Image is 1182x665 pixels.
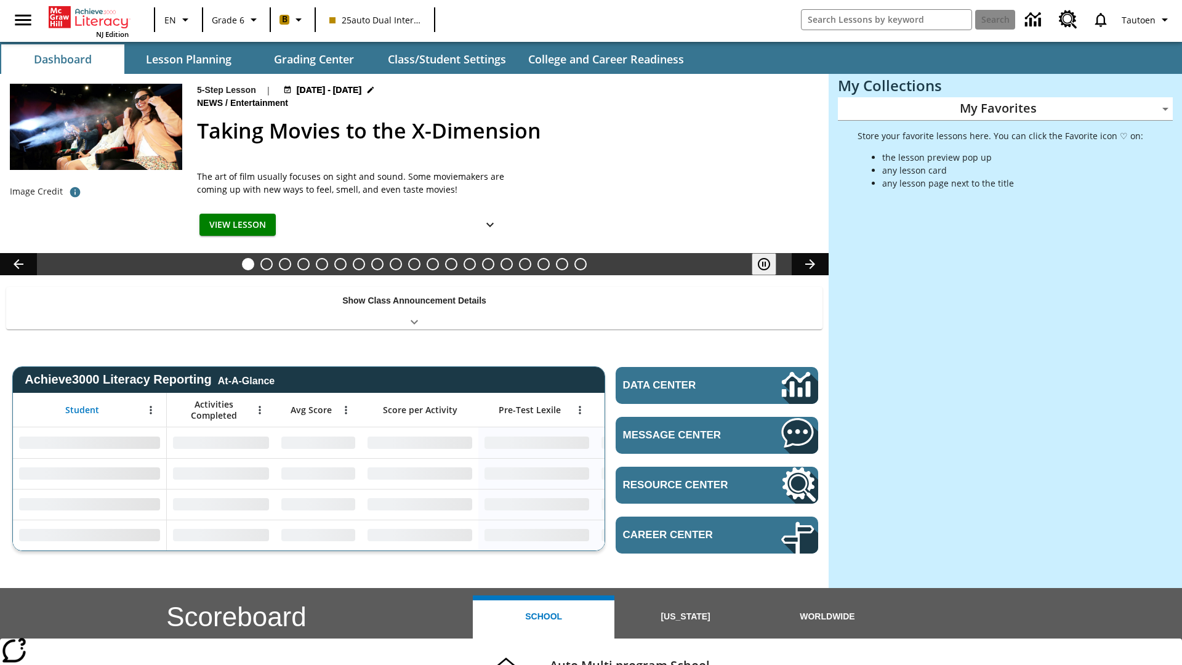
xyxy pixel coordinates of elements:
[342,294,486,307] p: Show Class Announcement Details
[316,258,328,270] button: Slide 5 Do You Want Fries With That?
[252,44,376,74] button: Grading Center
[519,258,531,270] button: Slide 16 Hooray for Constitution Day!
[282,12,287,27] span: B
[623,379,739,392] span: Data Center
[752,253,776,275] button: Pause
[25,373,275,387] span: Achieve3000 Literacy Reporting
[556,258,568,270] button: Slide 18 Point of View
[1085,4,1117,36] a: Notifications
[445,258,457,270] button: Slide 12 Mixed Practice: Citing Evidence
[473,595,614,639] button: School
[197,84,256,97] p: 5-Step Lesson
[281,84,378,97] button: Aug 18 - Aug 24 Choose Dates
[10,84,182,170] img: Panel in front of the seats sprays water mist to the happy audience at a 4DX-equipped theater.
[499,405,561,416] span: Pre-Test Lexile
[464,258,476,270] button: Slide 13 Pre-release lesson
[266,84,271,97] span: |
[164,14,176,26] span: EN
[6,287,822,329] div: Show Class Announcement Details
[291,405,332,416] span: Avg Score
[482,258,494,270] button: Slide 14 Career Lesson
[478,214,502,236] button: Show Details
[1117,9,1177,31] button: Profile/Settings
[616,517,818,554] a: Career Center
[49,5,129,30] a: Home
[614,595,756,639] button: [US_STATE]
[260,258,273,270] button: Slide 2 Where Do House Cats Come From?
[595,458,712,489] div: No Data,
[571,401,589,419] button: Open Menu
[275,427,361,458] div: No Data,
[142,401,160,419] button: Open Menu
[251,401,269,419] button: Open Menu
[199,214,276,236] button: View Lesson
[275,9,311,31] button: Boost Class color is peach. Change class color
[173,399,254,421] span: Activities Completed
[378,44,516,74] button: Class/Student Settings
[616,467,818,504] a: Resource Center, Will open in new tab
[574,258,587,270] button: Slide 19 The Constitution's Balancing Act
[197,115,814,147] h2: Taking Movies to the X-Dimension
[371,258,384,270] button: Slide 8 Solar Power to the People
[1051,3,1085,36] a: Resource Center, Will open in new tab
[167,427,275,458] div: No Data,
[353,258,365,270] button: Slide 7 The Last Homesteaders
[1,44,124,74] button: Dashboard
[802,10,971,30] input: search field
[275,520,361,550] div: No Data,
[537,258,550,270] button: Slide 17 Remembering Justice O'Connor
[167,520,275,550] div: No Data,
[595,489,712,520] div: No Data,
[212,14,244,26] span: Grade 6
[5,2,41,38] button: Open side menu
[275,489,361,520] div: No Data,
[197,97,225,110] span: News
[623,479,744,491] span: Resource Center
[383,405,457,416] span: Score per Activity
[882,164,1143,177] li: any lesson card
[127,44,250,74] button: Lesson Planning
[197,170,505,196] p: The art of film usually focuses on sight and sound. Some moviemakers are coming up with new ways ...
[623,529,744,541] span: Career Center
[882,177,1143,190] li: any lesson page next to the title
[408,258,420,270] button: Slide 10 Fashion Forward in Ancient Rome
[230,97,291,110] span: Entertainment
[858,129,1143,142] p: Store your favorite lessons here. You can click the Favorite icon ♡ on:
[595,520,712,550] div: No Data,
[882,151,1143,164] li: the lesson preview pop up
[792,253,829,275] button: Lesson carousel, Next
[275,458,361,489] div: No Data,
[595,427,712,458] div: No Data,
[390,258,402,270] button: Slide 9 Attack of the Terrifying Tomatoes
[1018,3,1051,37] a: Data Center
[10,185,63,198] p: Image Credit
[297,84,361,97] span: [DATE] - [DATE]
[297,258,310,270] button: Slide 4 Test lesson 3/27 en
[279,258,291,270] button: Slide 3 Open Syllables Lesson 3
[49,4,129,39] div: Home
[218,373,275,387] div: At-A-Glance
[427,258,439,270] button: Slide 11 The Invasion of the Free CD
[242,258,254,270] button: Slide 1 Taking Movies to the X-Dimension
[623,429,744,441] span: Message Center
[337,401,355,419] button: Open Menu
[329,14,420,26] span: 25auto Dual International
[752,253,789,275] div: Pause
[207,9,266,31] button: Grade: Grade 6, Select a grade
[96,30,129,39] span: NJ Edition
[334,258,347,270] button: Slide 6 Cars of the Future?
[616,417,818,454] a: Message Center
[225,98,228,108] span: /
[501,258,513,270] button: Slide 15 Cooking Up Native Traditions
[159,9,198,31] button: Language: EN, Select a language
[65,405,99,416] span: Student
[167,458,275,489] div: No Data,
[167,489,275,520] div: No Data,
[616,367,818,404] a: Data Center
[838,97,1173,121] div: My Favorites
[757,595,898,639] button: Worldwide
[1122,14,1156,26] span: Tautoen
[63,181,87,203] button: Photo credit: Photo by The Asahi Shimbun via Getty Images
[838,77,1173,94] h3: My Collections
